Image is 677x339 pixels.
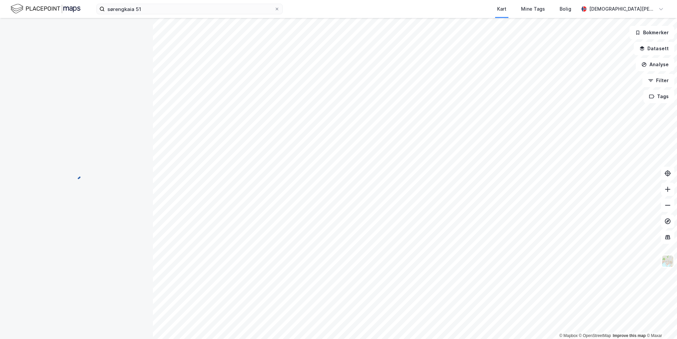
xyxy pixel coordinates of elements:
[11,3,80,15] img: logo.f888ab2527a4732fd821a326f86c7f29.svg
[661,255,674,267] img: Z
[636,58,674,71] button: Analyse
[71,169,82,180] img: spinner.a6d8c91a73a9ac5275cf975e30b51cfb.svg
[105,4,274,14] input: Søk på adresse, matrikkel, gårdeiere, leietakere eller personer
[613,333,646,338] a: Improve this map
[521,5,545,13] div: Mine Tags
[559,333,578,338] a: Mapbox
[629,26,674,39] button: Bokmerker
[643,90,674,103] button: Tags
[634,42,674,55] button: Datasett
[589,5,656,13] div: [DEMOGRAPHIC_DATA][PERSON_NAME]
[644,307,677,339] iframe: Chat Widget
[642,74,674,87] button: Filter
[497,5,506,13] div: Kart
[560,5,571,13] div: Bolig
[579,333,611,338] a: OpenStreetMap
